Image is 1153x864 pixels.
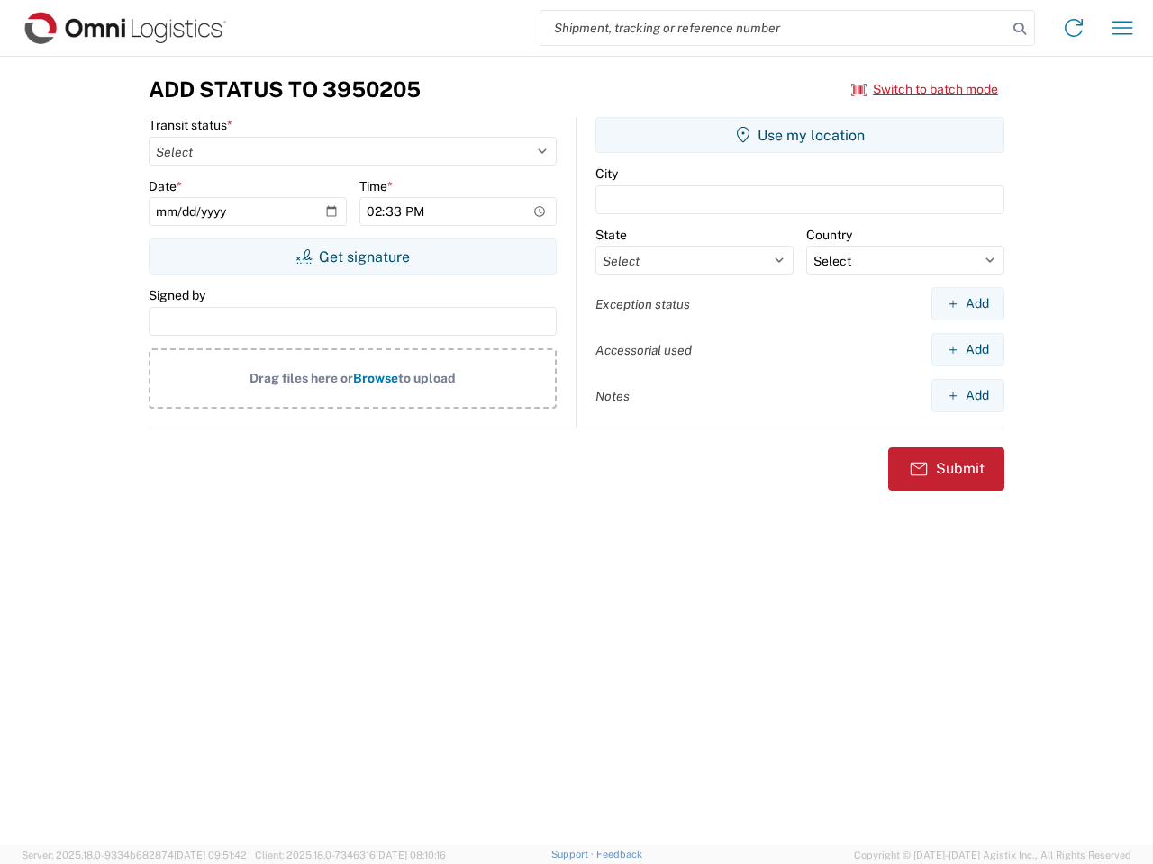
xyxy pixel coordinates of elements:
[596,849,642,859] a: Feedback
[595,342,692,358] label: Accessorial used
[595,227,627,243] label: State
[174,850,247,860] span: [DATE] 09:51:42
[931,287,1004,320] button: Add
[540,11,1007,45] input: Shipment, tracking or reference number
[353,371,398,385] span: Browse
[551,849,596,859] a: Support
[149,238,557,274] button: Get signature
[931,333,1004,366] button: Add
[595,166,618,182] label: City
[359,178,393,194] label: Time
[595,117,1004,153] button: Use my location
[149,117,232,133] label: Transit status
[398,371,456,385] span: to upload
[149,178,182,194] label: Date
[250,371,353,385] span: Drag files here or
[149,76,421,103] h3: Add Status to 3950205
[595,388,630,404] label: Notes
[806,227,852,243] label: Country
[854,847,1131,863] span: Copyright © [DATE]-[DATE] Agistix Inc., All Rights Reserved
[595,296,690,312] label: Exception status
[376,850,446,860] span: [DATE] 08:10:16
[931,379,1004,412] button: Add
[22,850,247,860] span: Server: 2025.18.0-9334b682874
[888,447,1004,490] button: Submit
[149,287,205,303] label: Signed by
[851,75,998,104] button: Switch to batch mode
[255,850,446,860] span: Client: 2025.18.0-7346316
